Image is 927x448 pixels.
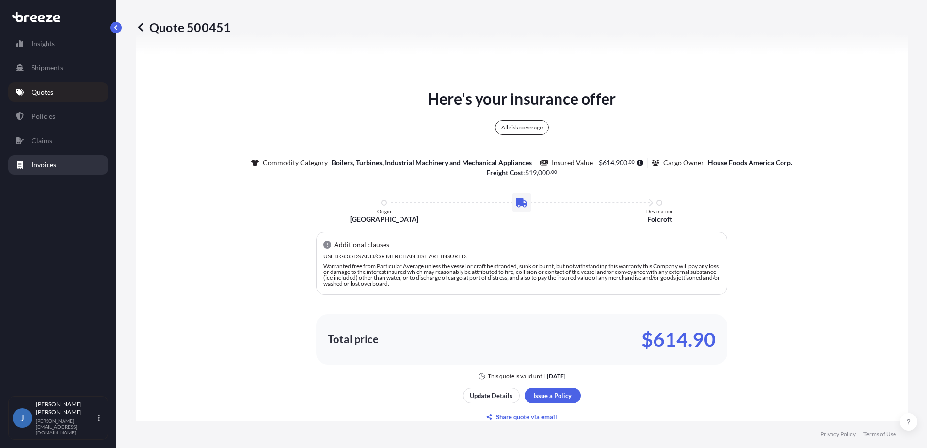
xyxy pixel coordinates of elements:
[599,160,603,166] span: $
[486,168,523,176] b: Freight Cost
[525,388,581,403] button: Issue a Policy
[8,131,108,150] a: Claims
[36,400,96,416] p: [PERSON_NAME] [PERSON_NAME]
[263,158,328,168] p: Commodity Category
[628,160,629,164] span: .
[136,19,231,35] p: Quote 500451
[36,418,96,435] p: [PERSON_NAME][EMAIL_ADDRESS][DOMAIN_NAME]
[8,58,108,78] a: Shipments
[8,155,108,175] a: Invoices
[20,413,24,423] span: J
[463,388,520,403] button: Update Details
[328,335,379,344] p: Total price
[496,412,557,422] p: Share quote via email
[377,208,391,214] p: Origin
[486,168,558,177] p: :
[8,82,108,102] a: Quotes
[537,169,538,176] span: ,
[663,158,704,168] p: Cargo Owner
[323,263,720,287] p: Warranted free from Particular Average unless the vessel or craft be stranded, sunk or burnt, but...
[32,87,53,97] p: Quotes
[863,431,896,438] a: Terms of Use
[428,87,616,111] p: Here's your insurance offer
[8,107,108,126] a: Policies
[550,170,551,174] span: .
[350,214,418,224] p: [GEOGRAPHIC_DATA]
[538,169,550,176] span: 000
[629,160,635,164] span: 00
[551,170,557,174] span: 00
[334,240,389,250] p: Additional clauses
[32,63,63,73] p: Shipments
[641,332,716,347] p: $614.90
[646,208,672,214] p: Destination
[533,391,572,400] p: Issue a Policy
[32,39,55,48] p: Insights
[470,391,512,400] p: Update Details
[525,169,529,176] span: $
[603,160,614,166] span: 614
[820,431,856,438] a: Privacy Policy
[495,120,549,135] div: All risk coverage
[32,160,56,170] p: Invoices
[463,409,581,425] button: Share quote via email
[647,214,672,224] p: Folcroft
[32,112,55,121] p: Policies
[8,34,108,53] a: Insights
[323,254,720,259] p: USED GOODS AND/OR MERCHANDISE ARE INSURED:
[708,158,792,168] p: House Foods America Corp.
[332,158,532,168] p: Boilers, Turbines, Industrial Machinery and Mechanical Appliances
[547,372,566,380] p: [DATE]
[32,136,52,145] p: Claims
[488,372,545,380] p: This quote is valid until
[529,169,537,176] span: 19
[616,160,627,166] span: 900
[552,158,593,168] p: Insured Value
[614,160,616,166] span: ,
